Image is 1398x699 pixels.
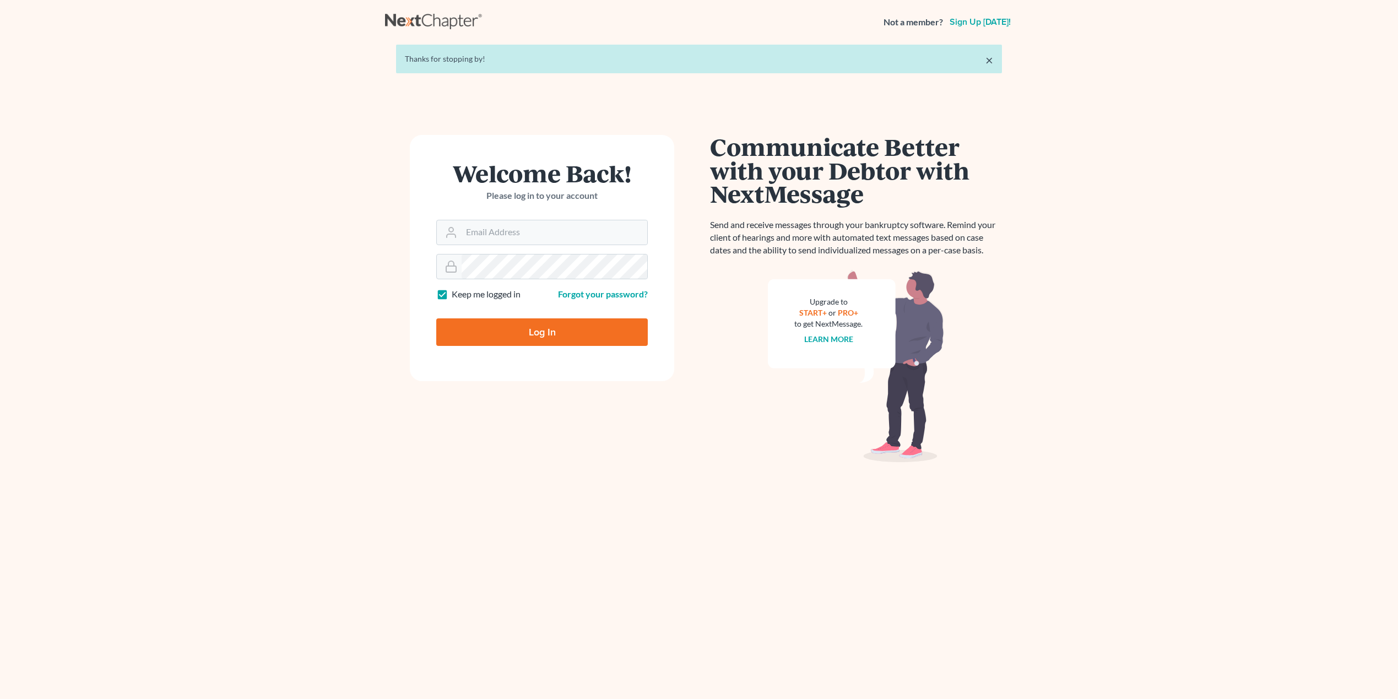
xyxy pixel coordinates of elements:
a: PRO+ [838,308,858,317]
a: Learn more [804,334,853,344]
label: Keep me logged in [452,288,521,301]
h1: Communicate Better with your Debtor with NextMessage [710,135,1002,205]
h1: Welcome Back! [436,161,648,185]
span: or [828,308,836,317]
div: Upgrade to [794,296,863,307]
a: Sign up [DATE]! [947,18,1013,26]
a: × [985,53,993,67]
a: START+ [799,308,827,317]
div: Thanks for stopping by! [405,53,993,64]
a: Forgot your password? [558,289,648,299]
img: nextmessage_bg-59042aed3d76b12b5cd301f8e5b87938c9018125f34e5fa2b7a6b67550977c72.svg [768,270,944,463]
div: to get NextMessage. [794,318,863,329]
p: Please log in to your account [436,189,648,202]
input: Log In [436,318,648,346]
strong: Not a member? [884,16,943,29]
p: Send and receive messages through your bankruptcy software. Remind your client of hearings and mo... [710,219,1002,257]
input: Email Address [462,220,647,245]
